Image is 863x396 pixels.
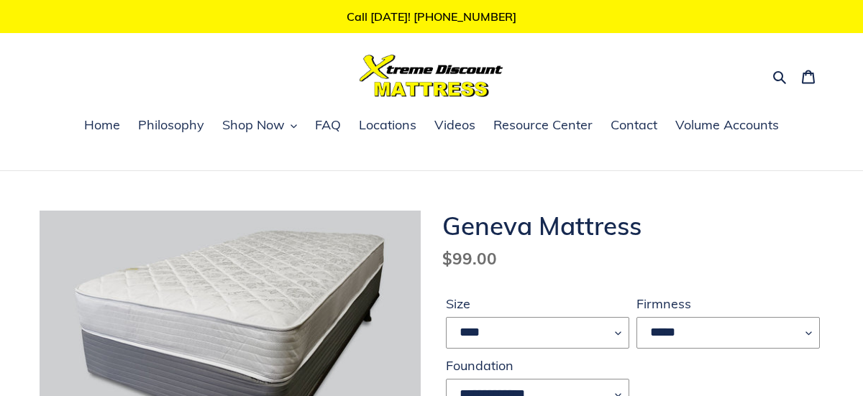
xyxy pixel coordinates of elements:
h1: Geneva Mattress [442,211,823,241]
a: FAQ [308,115,348,137]
span: Locations [359,116,416,134]
span: FAQ [315,116,341,134]
button: Shop Now [215,115,304,137]
span: Shop Now [222,116,285,134]
a: Home [77,115,127,137]
a: Videos [427,115,483,137]
a: Resource Center [486,115,600,137]
span: Resource Center [493,116,593,134]
span: Home [84,116,120,134]
span: Volume Accounts [675,116,779,134]
a: Locations [352,115,424,137]
span: Videos [434,116,475,134]
span: Contact [611,116,657,134]
label: Size [446,294,629,313]
span: Philosophy [138,116,204,134]
label: Firmness [636,294,820,313]
a: Philosophy [131,115,211,137]
span: $99.00 [442,248,497,269]
img: Xtreme Discount Mattress [360,55,503,97]
a: Volume Accounts [668,115,786,137]
a: Contact [603,115,665,137]
label: Foundation [446,356,629,375]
